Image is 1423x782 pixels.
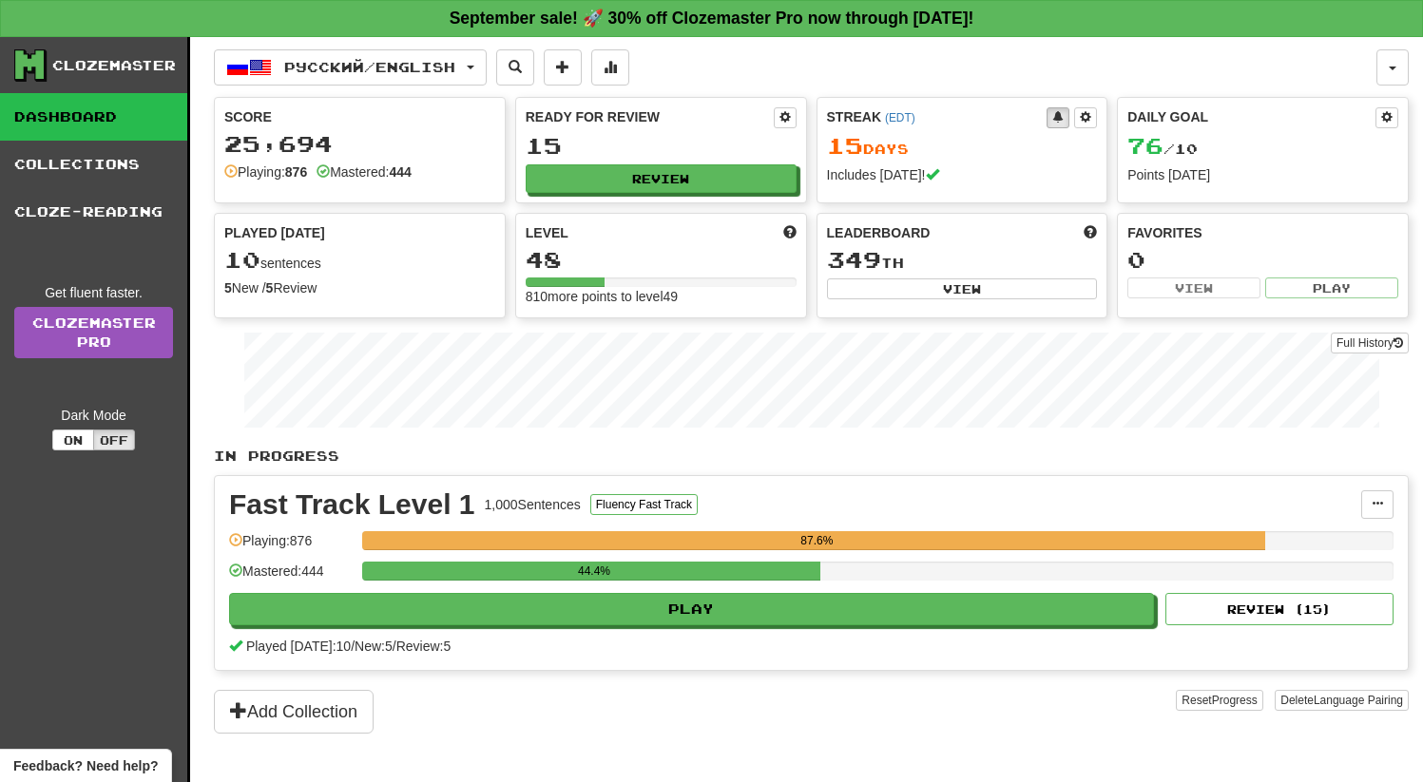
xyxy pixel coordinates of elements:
span: Open feedback widget [13,756,158,775]
p: In Progress [214,447,1409,466]
div: 1,000 Sentences [485,495,581,514]
button: View [1127,277,1260,298]
button: Review (15) [1165,593,1394,625]
div: Get fluent faster. [14,283,173,302]
button: View [827,278,1098,299]
div: th [827,248,1098,273]
span: / [393,639,396,654]
span: Language Pairing [1314,694,1403,707]
a: ClozemasterPro [14,307,173,358]
a: (EDT) [885,111,915,124]
div: Mastered: 444 [229,562,353,593]
span: 15 [827,132,863,159]
div: 44.4% [368,562,819,581]
div: 0 [1127,248,1398,272]
button: Search sentences [496,49,534,86]
span: Played [DATE]: 10 [246,639,351,654]
button: DeleteLanguage Pairing [1275,690,1409,711]
strong: September sale! 🚀 30% off Clozemaster Pro now through [DATE]! [450,9,974,28]
button: Play [229,593,1154,625]
button: ResetProgress [1176,690,1262,711]
span: Русский / English [284,59,455,75]
div: Playing: 876 [229,531,353,563]
div: sentences [224,248,495,273]
div: Score [224,107,495,126]
span: This week in points, UTC [1084,223,1097,242]
div: 810 more points to level 49 [526,287,797,306]
div: 25,694 [224,132,495,156]
div: Playing: [224,162,307,181]
div: Streak [827,107,1048,126]
strong: 444 [389,164,411,180]
strong: 5 [224,280,232,296]
div: Ready for Review [526,107,774,126]
span: Leaderboard [827,223,931,242]
div: Day s [827,134,1098,159]
button: Fluency Fast Track [590,494,698,515]
span: 10 [224,246,260,273]
div: Dark Mode [14,406,173,425]
div: Clozemaster [52,56,176,75]
div: 48 [526,248,797,272]
strong: 876 [285,164,307,180]
span: Score more points to level up [783,223,797,242]
div: Daily Goal [1127,107,1375,128]
span: Level [526,223,568,242]
strong: 5 [266,280,274,296]
button: Off [93,429,135,450]
div: 87.6% [368,531,1265,550]
span: 76 [1127,132,1163,159]
button: More stats [591,49,629,86]
span: Played [DATE] [224,223,325,242]
button: Play [1265,277,1398,298]
button: Add sentence to collection [544,49,582,86]
button: Add Collection [214,690,374,734]
span: / [351,639,355,654]
div: Mastered: [317,162,412,181]
button: Review [526,164,797,193]
div: Favorites [1127,223,1398,242]
div: New / Review [224,278,495,297]
button: Русский/English [214,49,487,86]
button: Full History [1331,333,1409,353]
span: New: 5 [355,639,393,654]
span: 349 [827,246,881,273]
span: / 10 [1127,141,1198,157]
button: On [52,429,94,450]
div: Points [DATE] [1127,165,1398,184]
div: Includes [DATE]! [827,165,1098,184]
div: 15 [526,134,797,158]
div: Fast Track Level 1 [229,490,475,519]
span: Progress [1212,694,1258,707]
span: Review: 5 [396,639,452,654]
